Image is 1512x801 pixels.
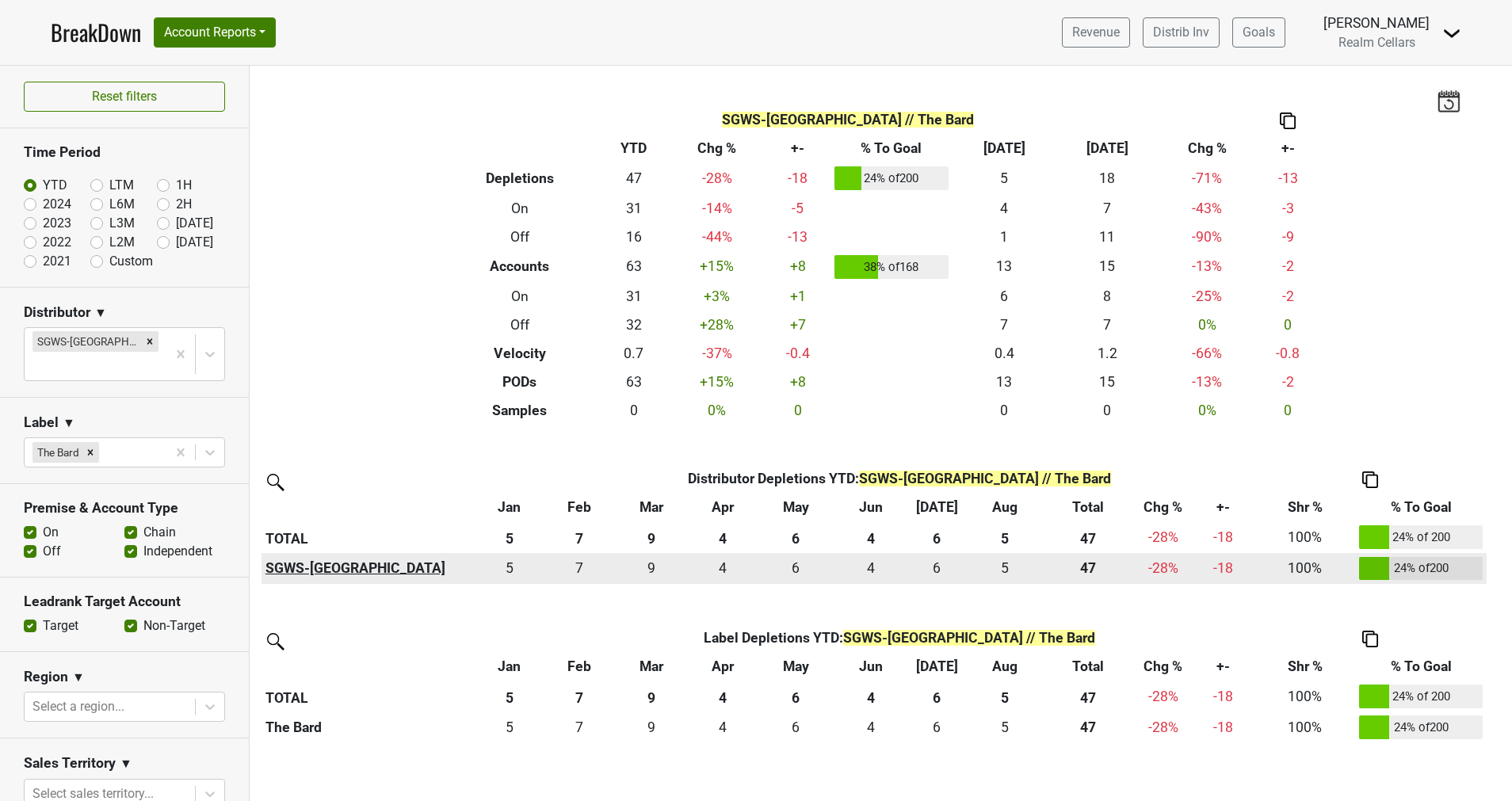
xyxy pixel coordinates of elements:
th: Total: activate to sort column ascending [1042,652,1133,681]
td: 13 [953,251,1056,283]
th: On [441,194,599,223]
td: 7 [1056,194,1159,223]
th: 9 [614,521,689,553]
td: -90 % [1159,223,1255,251]
td: 100% [1254,553,1355,585]
th: 7 [544,521,614,553]
div: 6 [911,717,964,738]
label: L3M [109,214,135,233]
td: 0.4 [953,339,1056,368]
th: Total: activate to sort column ascending [1042,493,1133,521]
td: 5.582 [756,712,835,744]
div: 9 [618,717,685,738]
td: -5 [766,194,830,223]
h3: Sales Territory [24,755,116,772]
td: 5.582 [756,553,835,585]
td: 0 [1056,396,1159,425]
td: -3 [1255,194,1320,223]
th: The Bard [262,712,474,744]
td: -9 [1255,223,1320,251]
span: ▼ [120,754,132,773]
th: Jul: activate to sort column ascending [907,652,968,681]
th: Chg %: activate to sort column ascending [1134,493,1193,521]
td: +3 % [669,282,766,311]
td: -28 % [1134,553,1193,585]
th: % To Goal [830,134,953,162]
td: 11 [1056,223,1159,251]
label: Chain [143,523,176,542]
th: 47 [1042,521,1133,553]
td: -14 % [669,194,766,223]
th: 4 [689,681,756,712]
th: +- [1255,134,1320,162]
th: 4 [835,521,907,553]
th: Mar: activate to sort column ascending [614,493,689,521]
th: [DATE] [953,134,1056,162]
div: 5 [971,558,1038,578]
td: +7 [766,311,830,339]
td: 63 [598,251,669,283]
th: PODs [441,368,599,396]
label: 2H [176,195,192,214]
th: +- [766,134,830,162]
div: 4 [693,558,753,578]
th: Feb: activate to sort column ascending [544,493,614,521]
th: TOTAL [262,521,474,553]
td: -28 % [669,162,766,194]
label: Custom [109,252,153,271]
label: 2024 [43,195,71,214]
a: Goals [1232,17,1285,48]
td: 0 [1255,311,1320,339]
th: &nbsp;: activate to sort column ascending [262,652,474,681]
label: Non-Target [143,616,205,635]
td: 31 [598,282,669,311]
img: last_updated_date [1437,90,1460,112]
td: 15 [1056,251,1159,283]
td: 4.832 [474,553,544,585]
h3: Time Period [24,144,225,161]
th: YTD [598,134,669,162]
span: SGWS-[GEOGRAPHIC_DATA] // The Bard [722,112,974,128]
th: May: activate to sort column ascending [756,652,835,681]
td: 6 [953,282,1056,311]
th: Aug: activate to sort column ascending [968,652,1043,681]
th: % To Goal: activate to sort column ascending [1356,493,1487,521]
td: 4.832 [474,712,544,744]
th: Mar: activate to sort column ascending [614,652,689,681]
label: Off [43,542,61,561]
td: -71 % [1159,162,1255,194]
span: SGWS-[GEOGRAPHIC_DATA] // The Bard [843,630,1095,646]
td: 4.499 [835,712,907,744]
th: 5 [968,681,1043,712]
td: 32 [598,311,669,339]
th: On [441,282,599,311]
td: -28 % [1134,712,1193,744]
h3: Label [24,414,59,431]
td: -2 [1255,282,1320,311]
td: 5.25 [968,712,1043,744]
td: 1.2 [1056,339,1159,368]
span: SGWS-[GEOGRAPHIC_DATA] // The Bard [859,471,1111,486]
td: 0 [766,396,830,425]
th: Depletions [441,162,599,194]
div: 4 [693,717,753,738]
th: 9 [614,681,689,712]
th: +-: activate to sort column ascending [1193,493,1254,521]
td: -37 % [669,339,766,368]
td: 7.415 [544,712,614,744]
label: L6M [109,195,135,214]
label: [DATE] [176,214,213,233]
th: 47.238 [1042,553,1133,585]
th: Distributor Depletions YTD : [544,464,1254,493]
td: -18 [766,162,830,194]
td: 9.333 [614,712,689,744]
label: On [43,523,59,542]
a: Distrib Inv [1143,17,1220,48]
div: -18 [1197,558,1250,578]
th: Off [441,223,599,251]
th: 5 [474,521,544,553]
th: % To Goal: activate to sort column ascending [1356,652,1487,681]
span: ▼ [72,668,85,687]
th: 6 [756,521,835,553]
th: Jan: activate to sort column ascending [474,652,544,681]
